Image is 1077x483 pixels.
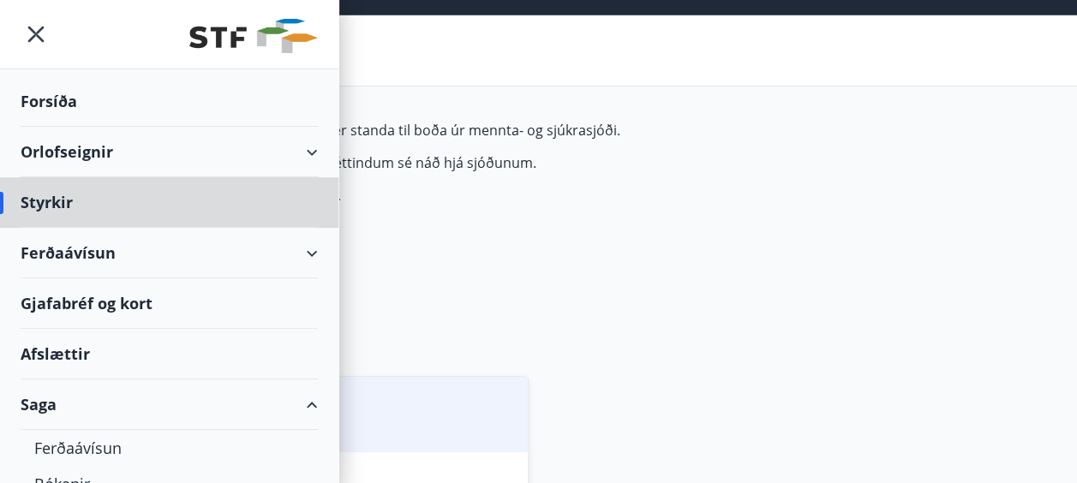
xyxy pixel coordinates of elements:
[189,19,318,53] img: union_logo
[21,127,318,177] div: Orlofseignir
[21,329,318,379] div: Afslættir
[21,153,829,172] p: Hámarksupphæð styrks miðast við að lágmarksréttindum sé náð hjá sjóðunum.
[21,19,51,50] button: menu
[21,228,318,278] div: Ferðaávísun
[21,278,318,329] div: Gjafabréf og kort
[21,121,829,140] p: Hér fyrir neðan getur þú sótt um þá styrki sem þér standa til boða úr mennta- og sjúkrasjóði.
[21,186,829,205] p: Fyrir frekari upplýsingar má snúa sér til skrifstofu.
[21,379,318,430] div: Saga
[21,76,318,127] div: Forsíða
[34,430,304,466] div: Ferðaávísun
[21,177,318,228] div: Styrkir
